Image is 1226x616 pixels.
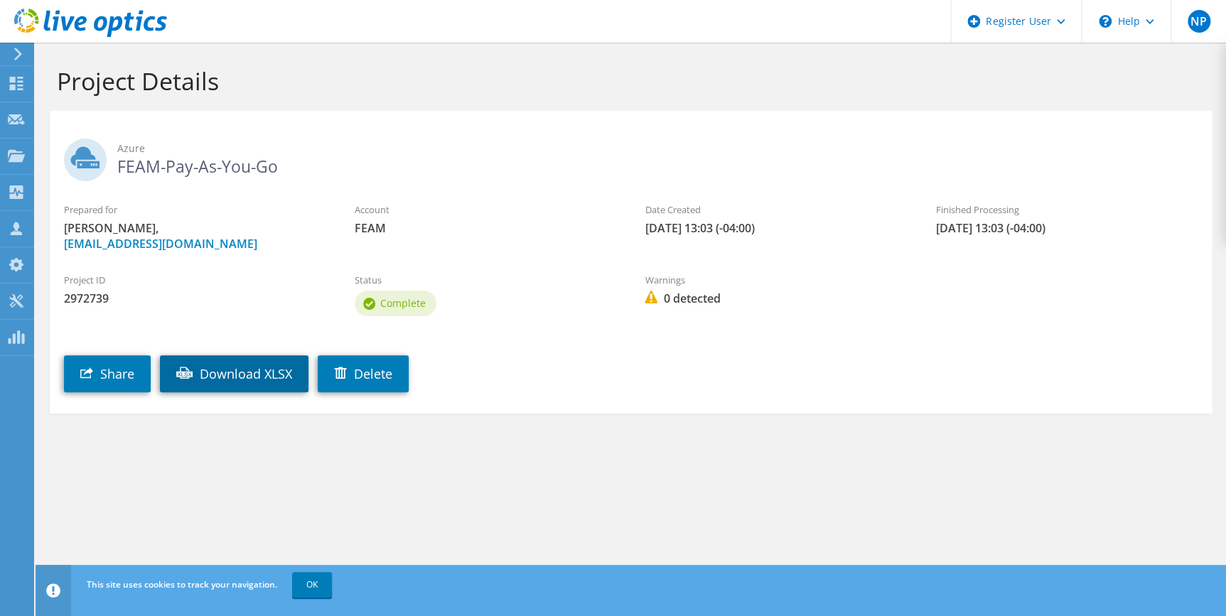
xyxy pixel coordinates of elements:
label: Prepared for [64,202,326,217]
span: This site uses cookies to track your navigation. [87,578,277,590]
span: [DATE] 13:03 (-04:00) [935,220,1198,236]
a: Delete [318,355,409,392]
label: Warnings [645,273,907,287]
span: Azure [117,141,1198,156]
label: Project ID [64,273,326,287]
a: Download XLSX [160,355,308,392]
span: [DATE] 13:03 (-04:00) [645,220,907,236]
a: Share [64,355,151,392]
span: 2972739 [64,291,326,306]
span: NP [1188,10,1210,33]
label: Date Created [645,202,907,217]
label: Finished Processing [935,202,1198,217]
svg: \n [1099,15,1112,28]
h2: FEAM-Pay-As-You-Go [64,139,1198,174]
a: [EMAIL_ADDRESS][DOMAIN_NAME] [64,236,257,252]
label: Account [355,202,617,217]
span: [PERSON_NAME], [64,220,326,252]
span: Complete [380,296,426,310]
h1: Project Details [57,66,1198,96]
span: 0 detected [645,291,907,306]
span: FEAM [355,220,617,236]
a: OK [292,572,332,598]
label: Status [355,273,617,287]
